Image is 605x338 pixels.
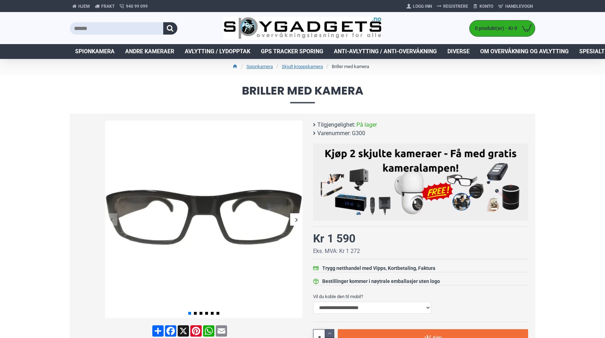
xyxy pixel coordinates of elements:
a: Handlevogn [496,1,535,12]
span: Logg Inn [413,3,432,10]
span: Briller med kamera [70,85,535,103]
a: Registrere [434,1,471,12]
span: Konto [479,3,493,10]
a: Email [215,325,228,337]
a: Andre kameraer [120,44,179,59]
span: Frakt [101,3,115,10]
span: GPS Tracker Sporing [261,47,323,56]
span: Om overvåkning og avlytting [480,47,569,56]
a: Spionkamera [70,44,120,59]
span: G300 [352,129,365,138]
span: Hjem [78,3,90,10]
b: Varenummer: [317,129,351,138]
span: Go to slide 4 [205,312,208,315]
a: Diverse [442,44,475,59]
a: GPS Tracker Sporing [256,44,329,59]
a: WhatsApp [202,325,215,337]
a: Facebook [164,325,177,337]
span: Go to slide 6 [216,312,219,315]
img: Kjøp 2 skjulte kameraer – Få med gratis kameralampe! [318,147,523,215]
b: Tilgjengelighet: [317,121,355,129]
a: Pinterest [190,325,202,337]
a: Konto [471,1,496,12]
a: 0 produkt(er) - Kr 0 [470,20,535,36]
div: Previous slide [105,213,117,226]
div: Next slide [290,213,302,226]
span: Registrere [443,3,468,10]
span: Go to slide 2 [194,312,197,315]
img: Spionbriller med kamera - SpyGadgets.no [105,121,302,318]
a: Logg Inn [404,1,434,12]
span: Avlytting / Lydopptak [185,47,250,56]
span: På lager [356,121,377,129]
span: 940 99 099 [126,3,148,10]
span: Andre kameraer [125,47,174,56]
span: 0 produkt(er) - Kr 0 [470,25,519,32]
a: X [177,325,190,337]
span: Go to slide 1 [188,312,191,315]
div: Bestillinger kommer i nøytrale emballasjer uten logo [322,278,440,285]
span: Handlevogn [505,3,533,10]
div: Trygg netthandel med Vipps, Kortbetaling, Faktura [322,265,435,272]
span: Go to slide 3 [200,312,202,315]
span: Anti-avlytting / Anti-overvåkning [334,47,437,56]
a: Avlytting / Lydopptak [179,44,256,59]
span: Go to slide 5 [211,312,214,315]
a: Om overvåkning og avlytting [475,44,574,59]
div: Kr 1 590 [313,230,355,247]
a: Share [152,325,164,337]
span: Spionkamera [75,47,115,56]
a: Spionkamera [246,63,273,70]
a: Anti-avlytting / Anti-overvåkning [329,44,442,59]
label: Vil du koble den til mobil? [313,291,528,302]
img: SpyGadgets.no [224,17,382,40]
span: Diverse [447,47,470,56]
a: Skjult kroppskamera [282,63,323,70]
